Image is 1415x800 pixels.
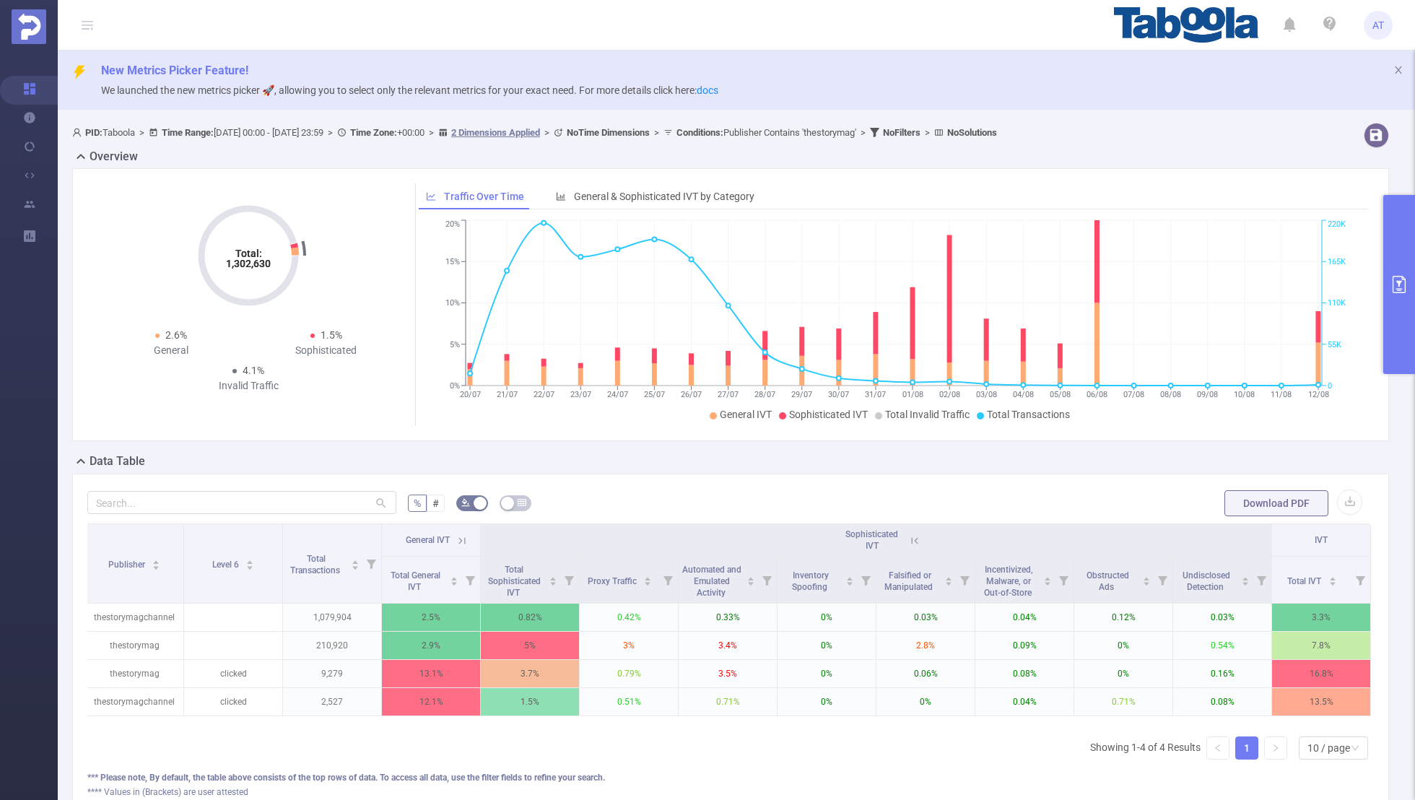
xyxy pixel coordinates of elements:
[1053,557,1074,603] i: Filter menu
[361,524,381,603] i: Filter menu
[1393,62,1403,78] button: icon: close
[245,558,254,567] div: Sort
[720,409,772,420] span: General IVT
[1197,390,1218,399] tspan: 09/08
[283,632,381,659] p: 210,920
[382,660,480,687] p: 13.1%
[1214,744,1222,752] i: icon: left
[1393,65,1403,75] i: icon: close
[323,127,337,138] span: >
[406,535,450,545] span: General IVT
[658,557,678,603] i: Filter menu
[644,575,652,579] i: icon: caret-up
[1173,660,1271,687] p: 0.16%
[85,632,183,659] p: thestorymag
[135,127,149,138] span: >
[184,660,282,687] p: clicked
[414,497,421,509] span: %
[876,632,975,659] p: 2.8%
[450,580,458,584] i: icon: caret-down
[975,604,1074,631] p: 0.04%
[1328,381,1332,391] tspan: 0
[876,660,975,687] p: 0.06%
[549,575,557,579] i: icon: caret-up
[90,453,145,470] h2: Data Table
[283,688,381,716] p: 2,527
[643,390,664,399] tspan: 25/07
[1271,744,1280,752] i: icon: right
[567,127,650,138] b: No Time Dimensions
[85,604,183,631] p: thestorymagchannel
[975,632,1074,659] p: 0.09%
[1236,737,1258,759] a: 1
[876,604,975,631] p: 0.03%
[846,580,854,584] i: icon: caret-down
[283,660,381,687] p: 9,279
[85,688,183,716] p: thestorymagchannel
[152,558,160,562] i: icon: caret-up
[789,409,868,420] span: Sophisticated IVT
[87,771,1374,784] div: *** Please note, By default, the table above consists of the top rows of data. To access all data...
[533,390,554,399] tspan: 22/07
[650,127,663,138] span: >
[1173,688,1271,716] p: 0.08%
[556,191,566,201] i: icon: bar-chart
[865,390,886,399] tspan: 31/07
[108,560,147,570] span: Publisher
[920,127,934,138] span: >
[1049,390,1070,399] tspan: 05/08
[87,786,1374,799] div: **** Values in (Brackets) are user attested
[778,660,876,687] p: 0%
[93,343,248,358] div: General
[1328,220,1346,230] tspan: 220K
[679,632,777,659] p: 3.4%
[248,343,404,358] div: Sophisticated
[845,575,854,583] div: Sort
[432,497,439,509] span: #
[481,688,579,716] p: 1.5%
[496,390,517,399] tspan: 21/07
[1242,575,1250,579] i: icon: caret-up
[352,558,360,562] i: icon: caret-up
[90,148,138,165] h2: Overview
[382,688,480,716] p: 12.1%
[1272,632,1370,659] p: 7.8%
[580,632,678,659] p: 3%
[846,575,854,579] i: icon: caret-up
[747,580,755,584] i: icon: caret-down
[450,340,460,349] tspan: 5%
[85,127,103,138] b: PID:
[165,329,187,341] span: 2.6%
[855,557,876,603] i: Filter menu
[391,570,440,592] span: Total General IVT
[1241,575,1250,583] div: Sort
[681,390,702,399] tspan: 26/07
[1307,390,1328,399] tspan: 12/08
[975,660,1074,687] p: 0.08%
[606,390,627,399] tspan: 24/07
[792,570,830,592] span: Inventory Spoofing
[580,604,678,631] p: 0.42%
[1143,575,1151,579] i: icon: caret-up
[461,498,470,507] i: icon: bg-colors
[1328,575,1337,583] div: Sort
[184,688,282,716] p: clicked
[283,604,381,631] p: 1,079,904
[101,84,718,96] span: We launched the new metrics picker 🚀, allowing you to select only the relevant metrics for your e...
[212,560,241,570] span: Level 6
[72,128,85,137] i: icon: user
[682,565,741,598] span: Automated and Emulated Activity
[1315,535,1328,545] span: IVT
[445,257,460,266] tspan: 15%
[1234,390,1255,399] tspan: 10/08
[939,390,959,399] tspan: 02/08
[1044,580,1052,584] i: icon: caret-down
[426,191,436,201] i: icon: line-chart
[445,220,460,230] tspan: 20%
[540,127,554,138] span: >
[975,390,996,399] tspan: 03/08
[883,127,920,138] b: No Filters
[778,604,876,631] p: 0%
[352,564,360,568] i: icon: caret-down
[1328,257,1346,266] tspan: 165K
